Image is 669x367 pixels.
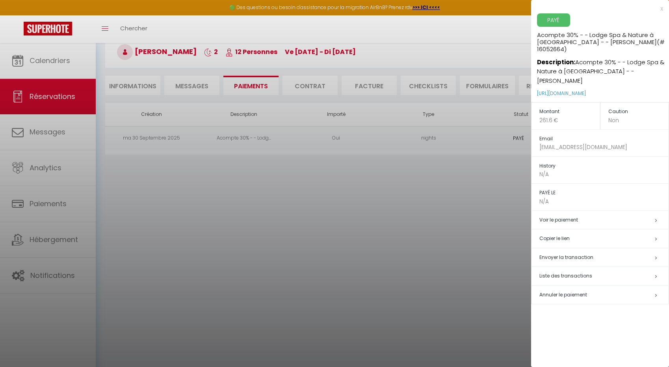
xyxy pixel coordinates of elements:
p: N/A [539,197,669,206]
h5: Caution [608,107,669,116]
a: [URL][DOMAIN_NAME] [537,90,586,97]
h5: Email [539,134,669,143]
span: Annuler le paiement [539,291,587,298]
span: PAYÉ [537,13,570,27]
h5: PAYÉ LE [539,188,669,197]
h5: Montant [539,107,600,116]
p: Non [608,116,669,125]
strong: Description: [537,58,575,66]
p: Acompte 30% - - Lodge Spa & Nature à [GEOGRAPHIC_DATA] - - [PERSON_NAME] [537,53,669,86]
span: Envoyer la transaction [539,254,593,261]
h5: History [539,162,669,171]
div: x [531,4,663,13]
h5: Copier le lien [539,234,669,243]
p: [EMAIL_ADDRESS][DOMAIN_NAME] [539,143,669,151]
a: Voir le paiement [539,216,578,223]
p: 261.6 € [539,116,600,125]
span: (# 16052664) [537,38,665,53]
h5: Acompte 30% - - Lodge Spa & Nature à [GEOGRAPHIC_DATA] - - [PERSON_NAME] [537,27,669,53]
p: N/A [539,170,669,179]
span: Liste des transactions [539,272,592,279]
